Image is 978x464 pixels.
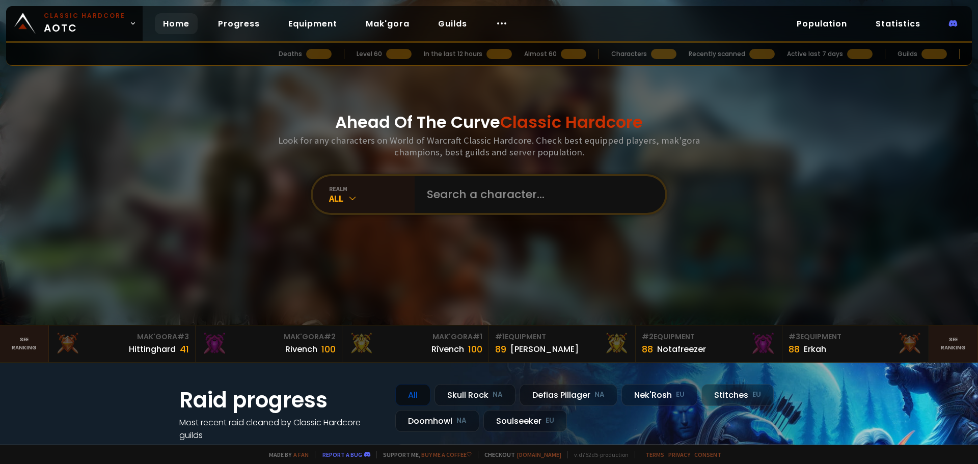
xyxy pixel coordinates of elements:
[357,49,382,59] div: Level 60
[676,390,685,400] small: EU
[431,343,464,356] div: Rîvench
[752,390,761,400] small: EU
[478,451,561,458] span: Checkout
[202,332,336,342] div: Mak'Gora
[329,185,415,193] div: realm
[495,332,629,342] div: Equipment
[263,451,309,458] span: Made by
[483,410,567,432] div: Soulseeker
[55,332,189,342] div: Mak'Gora
[782,325,929,362] a: #3Equipment88Erkah
[689,49,745,59] div: Recently scanned
[177,332,189,342] span: # 3
[129,343,176,356] div: Hittinghard
[280,13,345,34] a: Equipment
[44,11,125,36] span: AOTC
[424,49,482,59] div: In the last 12 hours
[376,451,472,458] span: Support me,
[929,325,978,362] a: Seeranking
[642,332,654,342] span: # 2
[495,342,506,356] div: 89
[421,451,472,458] a: Buy me a coffee
[335,110,643,134] h1: Ahead Of The Curve
[489,325,636,362] a: #1Equipment89[PERSON_NAME]
[621,384,697,406] div: Nek'Rosh
[210,13,268,34] a: Progress
[395,410,479,432] div: Doomhowl
[493,390,503,400] small: NA
[789,332,922,342] div: Equipment
[274,134,704,158] h3: Look for any characters on World of Warcraft Classic Hardcore. Check best equipped players, mak'g...
[500,111,643,133] span: Classic Hardcore
[495,332,505,342] span: # 1
[155,13,198,34] a: Home
[645,451,664,458] a: Terms
[324,332,336,342] span: # 2
[395,384,430,406] div: All
[510,343,579,356] div: [PERSON_NAME]
[179,416,383,442] h4: Most recent raid cleaned by Classic Hardcore guilds
[867,13,929,34] a: Statistics
[180,342,189,356] div: 41
[517,451,561,458] a: [DOMAIN_NAME]
[6,6,143,41] a: Classic HardcoreAOTC
[434,384,515,406] div: Skull Rock
[668,451,690,458] a: Privacy
[611,49,647,59] div: Characters
[430,13,475,34] a: Guilds
[468,342,482,356] div: 100
[804,343,826,356] div: Erkah
[787,49,843,59] div: Active last 7 days
[285,343,317,356] div: Rivench
[179,384,383,416] h1: Raid progress
[789,332,800,342] span: # 3
[789,342,800,356] div: 88
[321,342,336,356] div: 100
[567,451,629,458] span: v. d752d5 - production
[789,13,855,34] a: Population
[694,451,721,458] a: Consent
[898,49,917,59] div: Guilds
[342,325,489,362] a: Mak'Gora#1Rîvench100
[279,49,302,59] div: Deaths
[322,451,362,458] a: Report a bug
[642,332,776,342] div: Equipment
[520,384,617,406] div: Defias Pillager
[594,390,605,400] small: NA
[421,176,653,213] input: Search a character...
[546,416,554,426] small: EU
[642,342,653,356] div: 88
[348,332,482,342] div: Mak'Gora
[657,343,706,356] div: Notafreezer
[524,49,557,59] div: Almost 60
[358,13,418,34] a: Mak'gora
[473,332,482,342] span: # 1
[701,384,774,406] div: Stitches
[179,442,246,454] a: See all progress
[44,11,125,20] small: Classic Hardcore
[636,325,782,362] a: #2Equipment88Notafreezer
[329,193,415,204] div: All
[293,451,309,458] a: a fan
[49,325,196,362] a: Mak'Gora#3Hittinghard41
[456,416,467,426] small: NA
[196,325,342,362] a: Mak'Gora#2Rivench100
